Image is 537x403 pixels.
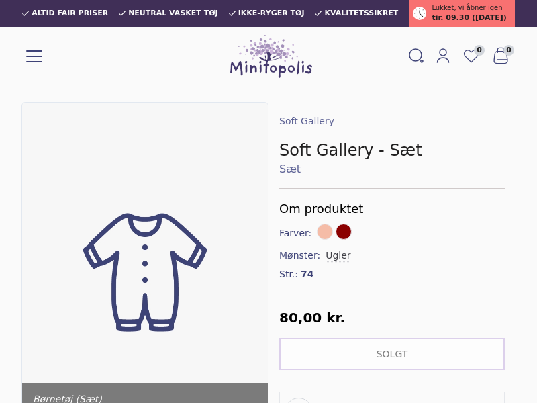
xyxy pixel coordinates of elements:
span: Farver: [279,226,314,240]
span: tir. 09.30 ([DATE]) [432,13,506,24]
img: Minitopolis logo [230,35,312,78]
span: Neutral vasket tøj [128,9,218,17]
span: Str.: [279,267,298,281]
span: Lukket, vi åbner igen [432,3,502,13]
span: 0 [503,45,514,56]
span: Altid fair priser [32,9,108,17]
a: Soft Gallery [279,116,334,126]
button: 0 [486,44,516,69]
a: 0 [456,44,486,69]
span: 80,00 kr. [279,310,345,326]
a: Sæt [279,161,505,177]
a: Mit Minitopolis login [430,45,456,68]
span: 74 [301,267,313,281]
h5: Om produktet [279,199,505,218]
span: Mønster: [279,249,323,262]
span: Solgt [377,349,408,359]
button: Solgt [279,338,505,370]
h1: Soft Gallery - Sæt [279,140,505,161]
span: Kvalitetssikret [324,9,398,17]
span: Ikke-ryger tøj [238,9,305,17]
button: Ugler [326,249,350,262]
span: 0 [474,45,485,56]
